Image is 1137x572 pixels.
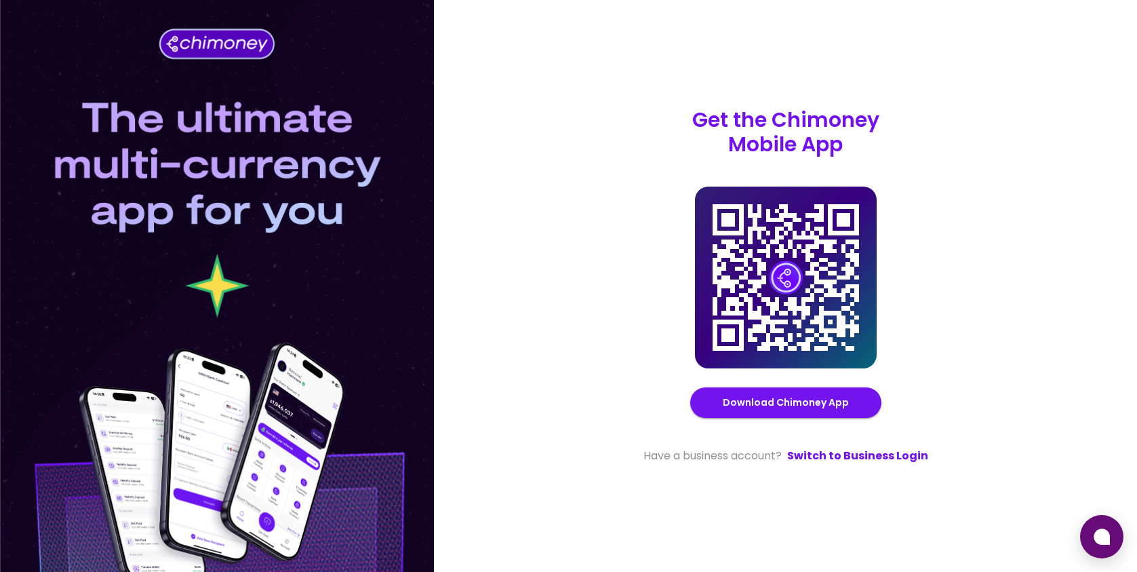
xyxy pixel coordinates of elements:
[692,108,879,157] p: Get the Chimoney Mobile App
[1080,515,1123,558] button: Open chat window
[787,448,928,464] a: Switch to Business Login
[690,387,881,418] button: Download Chimoney App
[723,394,849,411] a: Download Chimoney App
[643,448,782,464] span: Have a business account?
